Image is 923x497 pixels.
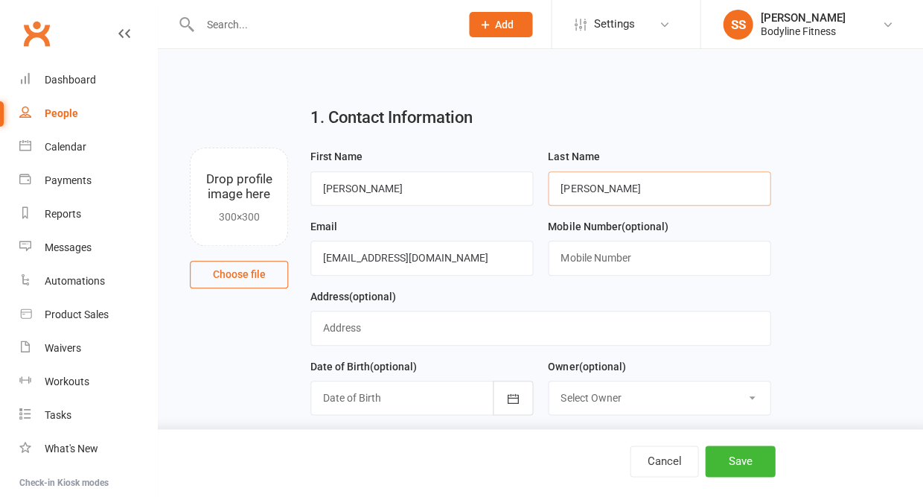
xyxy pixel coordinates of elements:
[548,358,625,375] label: Owner
[45,107,78,119] div: People
[19,265,157,298] a: Automations
[548,171,770,206] input: Last Name
[45,275,105,287] div: Automations
[310,109,770,127] h2: 1. Contact Information
[18,15,55,52] a: Clubworx
[45,74,96,86] div: Dashboard
[45,241,92,253] div: Messages
[19,231,157,265] a: Messages
[310,218,337,235] label: Email
[310,311,770,345] input: Address
[45,174,92,186] div: Payments
[19,63,157,97] a: Dashboard
[495,19,514,31] span: Add
[578,361,625,373] spang: (optional)
[370,361,417,373] spang: (optional)
[548,241,770,275] input: Mobile Number
[760,11,845,25] div: [PERSON_NAME]
[469,12,532,37] button: Add
[19,164,157,197] a: Payments
[310,428,432,444] label: Prospect Status
[195,14,450,35] input: Search...
[310,288,396,305] label: Address
[548,148,599,165] label: Last Name
[190,261,288,288] button: Choose file
[630,446,698,477] button: Cancel
[19,197,157,231] a: Reports
[45,376,89,387] div: Workouts
[45,443,98,455] div: What's New
[19,298,157,332] a: Product Sales
[45,308,109,320] div: Product Sales
[548,218,668,235] label: Mobile Number
[45,342,81,354] div: Waivers
[45,409,71,421] div: Tasks
[705,446,775,477] button: Save
[593,7,634,41] span: Settings
[310,241,533,275] input: Email
[19,332,157,365] a: Waivers
[548,428,636,444] label: Location
[760,25,845,38] div: Bodyline Fitness
[19,432,157,466] a: What's New
[310,171,533,206] input: First Name
[19,365,157,399] a: Workouts
[19,130,157,164] a: Calendar
[349,291,396,303] spang: (optional)
[45,141,86,153] div: Calendar
[19,399,157,432] a: Tasks
[19,97,157,130] a: People
[310,148,363,165] label: First Name
[621,221,668,232] spang: (optional)
[310,358,417,375] label: Date of Birth
[723,10,753,39] div: SS
[45,208,81,220] div: Reports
